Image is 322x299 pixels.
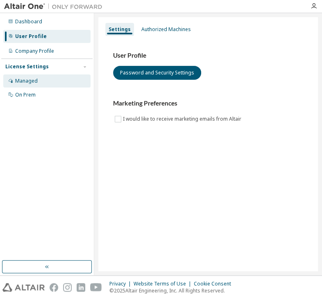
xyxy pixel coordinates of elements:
div: Cookie Consent [194,281,236,287]
img: instagram.svg [63,283,72,292]
div: Dashboard [15,18,42,25]
div: User Profile [15,33,47,40]
button: Password and Security Settings [113,66,201,80]
img: facebook.svg [50,283,58,292]
div: Settings [109,26,131,33]
div: Privacy [109,281,134,287]
div: Website Terms of Use [134,281,194,287]
p: © 2025 Altair Engineering, Inc. All Rights Reserved. [109,287,236,294]
h3: User Profile [113,52,303,60]
img: youtube.svg [90,283,102,292]
img: linkedin.svg [77,283,85,292]
div: Managed [15,78,38,84]
img: Altair One [4,2,107,11]
label: I would like to receive marketing emails from Altair [123,114,243,124]
div: Company Profile [15,48,54,54]
h3: Marketing Preferences [113,99,303,108]
div: Authorized Machines [141,26,191,33]
img: altair_logo.svg [2,283,45,292]
div: On Prem [15,92,36,98]
div: License Settings [5,63,49,70]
